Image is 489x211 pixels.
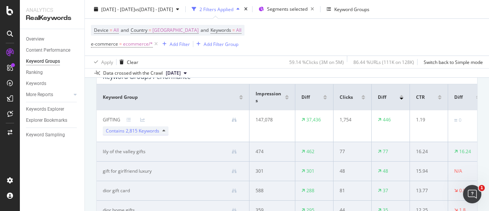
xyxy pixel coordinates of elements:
span: and [121,27,129,33]
div: Add Filter [170,41,190,47]
button: Apply [91,56,113,68]
span: Keyword Group [103,94,138,101]
a: Overview [26,35,79,43]
div: Overview [26,35,44,43]
span: All [236,25,241,36]
span: Keywords [210,27,231,33]
span: [DATE] - [DATE] [101,6,135,12]
a: Explorer Bookmarks [26,116,79,124]
span: = [110,27,112,33]
span: Diff [301,94,310,101]
button: [DATE] [163,69,190,78]
span: Country [131,27,147,33]
span: = [232,27,235,33]
div: 1.19 [416,116,439,123]
div: Keyword Groups [26,57,60,65]
a: Keyword Groups [26,57,79,65]
div: 77 [340,148,363,155]
span: e-commerce [91,41,118,47]
div: 446 [383,116,391,123]
img: Equal [454,119,457,121]
div: Add Filter Group [204,41,238,47]
div: Keywords [26,80,46,88]
div: 48 [340,168,363,175]
span: Clicks [340,94,353,101]
div: times [243,5,249,13]
div: 86.44 % URLs ( 111K on 128K ) [353,59,414,65]
div: 301 [256,168,285,175]
div: dior gift card [103,187,130,194]
button: Keyword Groups [324,3,372,15]
button: [DATE] - [DATE]vs[DATE] - [DATE] [91,3,182,15]
div: RealKeywords [26,14,78,23]
span: Impressions [256,90,283,104]
div: 77 [383,148,388,155]
div: Switch back to Simple mode [424,59,483,65]
span: and [201,27,209,33]
span: All [113,25,119,36]
div: 48 [383,168,388,175]
div: Analytics [26,6,78,14]
div: Clear [127,59,138,65]
span: 1 [479,185,485,191]
div: 588 [256,187,285,194]
div: 147,078 [256,116,285,123]
span: Diff [378,94,386,101]
div: 37 [383,187,388,194]
div: 59.14 % Clicks ( 3M on 5M ) [289,59,344,65]
div: N/A [454,168,462,175]
a: More Reports [26,91,71,99]
span: vs [DATE] - [DATE] [135,6,173,12]
div: 81 [340,187,363,194]
button: Add Filter [159,39,190,49]
a: Ranking [26,69,79,77]
div: 37,436 [306,116,321,123]
div: 2 Filters Applied [199,6,233,12]
iframe: Intercom live chat [463,185,481,203]
div: Apply [101,59,113,65]
div: 15.94 [416,168,439,175]
button: 2 Filters Applied [189,3,243,15]
button: Add Filter Group [193,39,238,49]
div: Keyword Sampling [26,131,65,139]
a: Keywords Explorer [26,105,79,113]
div: 16.24 [416,148,439,155]
div: 301 [306,168,314,175]
div: Keyword Groups [334,6,369,12]
span: = [119,41,122,47]
span: = [149,27,151,33]
a: Keywords [26,80,79,88]
div: Content Performance [26,46,70,54]
span: ecommerce/* [123,39,153,49]
span: Segments selected [267,6,308,12]
span: Contains [106,128,159,134]
div: 0 [459,117,461,124]
div: 13.77 [416,187,439,194]
span: Diff [454,94,463,101]
button: Clear [117,56,138,68]
div: 16.24 [459,148,471,155]
div: 474 [256,148,285,155]
span: CTR [416,94,425,101]
div: Explorer Bookmarks [26,116,67,124]
div: Ranking [26,69,43,77]
span: [GEOGRAPHIC_DATA] [152,25,199,36]
span: 2,815 Keywords [126,128,159,134]
div: gift for girlfriend luxury [103,168,152,175]
span: 2025 Sep. 26th [166,70,181,77]
div: 288 [306,187,314,194]
span: Device [94,27,108,33]
a: Content Performance [26,46,79,54]
div: More Reports [26,91,53,99]
div: 1,754 [340,116,363,123]
div: 0.89 [459,187,468,194]
div: 462 [306,148,314,155]
div: Keywords Explorer [26,105,64,113]
a: Keyword Sampling [26,131,79,139]
div: GIFTING [103,116,120,123]
div: Data crossed with the Crawl [103,70,163,77]
button: Switch back to Simple mode [421,56,483,68]
button: Segments selected [256,3,317,15]
div: lily of the valley gifts [103,148,146,155]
